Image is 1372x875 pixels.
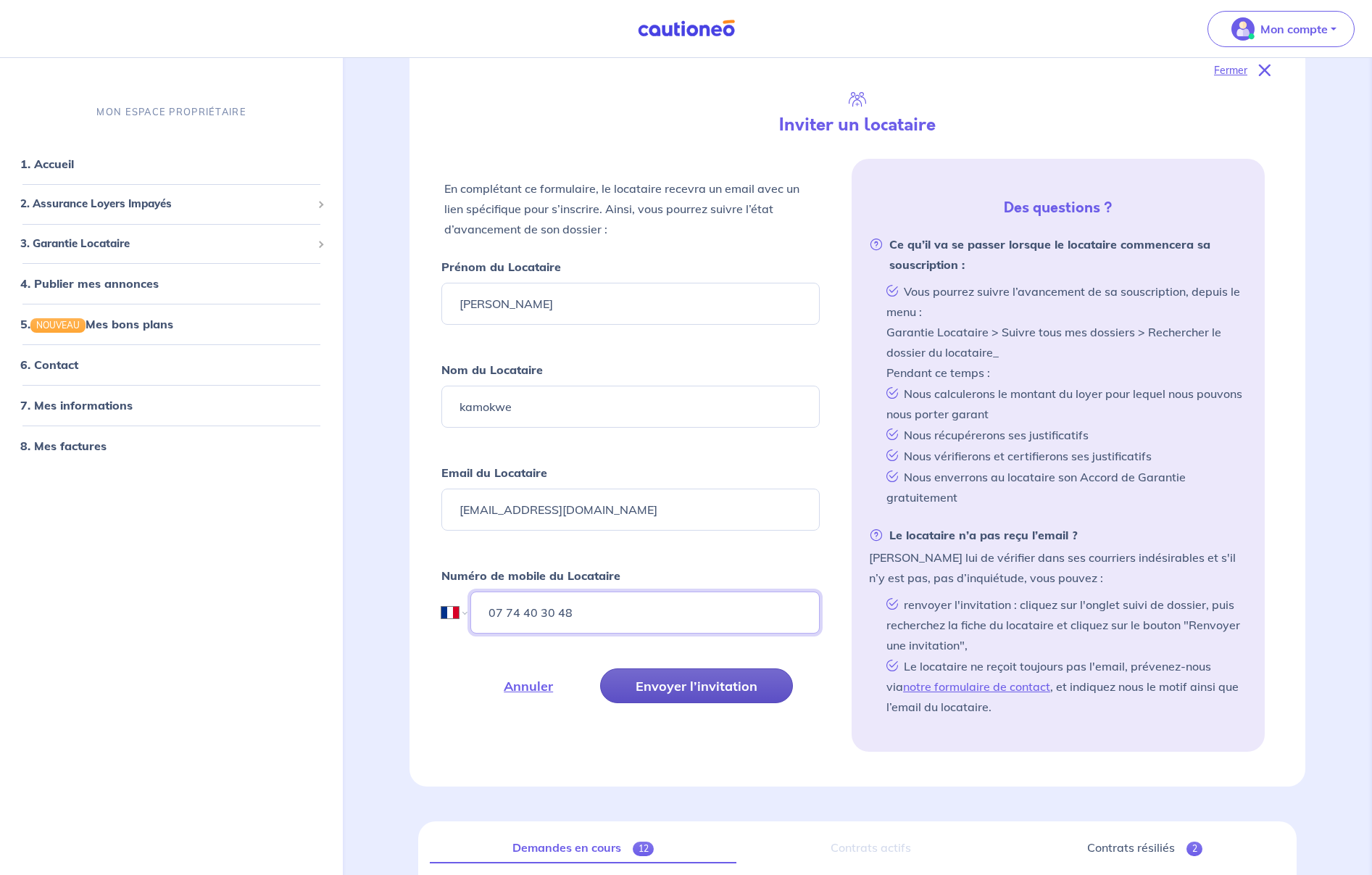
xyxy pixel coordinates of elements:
[869,525,1247,717] li: [PERSON_NAME] lui de vérifier dans ses courriers indésirables et s'il n’y est pas, pas d’inquiétu...
[881,594,1247,655] li: renvoyer l'invitation : cliquez sur l'onglet suivi de dossier, puis recherchez la fiche du locata...
[6,229,337,257] div: 3. Garantie Locataire
[1260,20,1328,38] p: Mon compte
[96,105,246,119] p: MON ESPACE PROPRIÉTAIRE
[441,362,543,377] strong: Nom du Locataire
[881,383,1247,424] li: Nous calculerons le montant du loyer pour lequel nous pouvons nous porter garant
[20,357,78,372] a: 6. Contact
[1231,17,1255,41] img: illu_account_valid_menu.svg
[441,465,547,480] strong: Email du Locataire
[441,283,820,325] input: Ex : John
[6,310,337,339] div: 5.NOUVEAUMes bons plans
[6,269,337,298] div: 4. Publier mes annonces
[6,431,337,460] div: 8. Mes factures
[633,842,654,856] span: 12
[20,276,159,291] a: 4. Publier mes annonces
[1186,842,1203,856] span: 2
[430,833,736,863] a: Demandes en cours12
[857,199,1259,217] h5: Des questions ?
[441,386,820,428] input: Ex : Durand
[20,398,133,412] a: 7. Mes informations
[1207,11,1355,47] button: illu_account_valid_menu.svgMon compte
[20,439,107,453] a: 8. Mes factures
[1005,833,1285,863] a: Contrats résiliés2
[444,178,817,239] p: En complétant ce formulaire, le locataire recevra un email avec un lien spécifique pour s’inscrir...
[881,424,1247,445] li: Nous récupérerons ses justificatifs
[869,525,1078,545] strong: Le locataire n’a pas reçu l’email ?
[468,668,589,703] button: Annuler
[6,149,337,178] div: 1. Accueil
[881,655,1247,717] li: Le locataire ne reçoit toujours pas l'email, prévenez-nous via , et indiquez nous le motif ainsi ...
[903,679,1050,694] a: notre formulaire de contact
[869,234,1247,275] strong: Ce qu’il va se passer lorsque le locataire commencera sa souscription :
[1214,61,1247,80] p: Fermer
[441,489,820,531] input: Ex : john.doe@gmail.com
[881,445,1247,466] li: Nous vérifierons et certifierons ses justificatifs
[20,196,312,212] span: 2. Assurance Loyers Impayés
[20,317,173,331] a: 5.NOUVEAUMes bons plans
[6,350,337,379] div: 6. Contact
[632,20,741,38] img: Cautioneo
[881,281,1247,383] li: Vous pourrez suivre l’avancement de sa souscription, depuis le menu : Garantie Locataire > Suivre...
[6,190,337,218] div: 2. Assurance Loyers Impayés
[6,391,337,420] div: 7. Mes informations
[470,592,820,634] input: 06 45 54 34 33
[600,668,793,703] button: Envoyer l’invitation
[441,568,620,583] strong: Numéro de mobile du Locataire
[20,235,312,252] span: 3. Garantie Locataire
[20,157,74,171] a: 1. Accueil
[441,260,561,274] strong: Prénom du Locataire
[881,466,1247,507] li: Nous enverrons au locataire son Accord de Garantie gratuitement
[646,115,1068,136] h4: Inviter un locataire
